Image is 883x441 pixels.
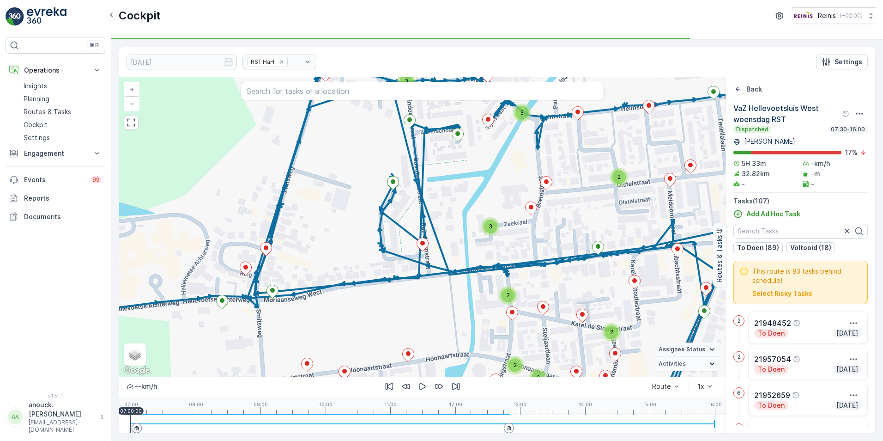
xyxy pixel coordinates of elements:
[92,176,100,184] p: 99
[20,118,105,131] a: Cockpit
[20,105,105,118] a: Routes & Tasks
[506,356,524,374] div: 2
[708,402,722,407] p: 16:00
[733,85,762,94] a: Back
[24,133,50,142] p: Settings
[29,419,95,434] p: [EMAIL_ADDRESS][DOMAIN_NAME]
[733,196,868,206] p: Tasks ( 107 )
[754,354,791,365] p: 21957054
[818,11,836,20] p: Reinis
[537,374,540,381] span: 2
[652,383,671,390] div: Route
[742,179,745,189] p: -
[643,402,656,407] p: 15:00
[319,402,333,407] p: 10:00
[715,235,724,283] p: Routes & Tasks
[499,286,517,305] div: 2
[746,209,800,219] p: Add Ad Hoc Task
[20,92,105,105] a: Planning
[733,242,783,253] button: To Doen (89)
[655,357,721,371] summary: Activities
[127,55,237,69] input: dd/mm/yyyy
[792,392,799,399] div: Help Tooltip Icon
[24,194,102,203] p: Reports
[754,318,791,329] p: 21948452
[130,86,134,93] span: +
[20,80,105,92] a: Insights
[514,402,526,407] p: 13:00
[659,346,705,353] span: Assignee Status
[135,382,157,391] p: -- km/h
[754,390,790,401] p: 21952659
[124,402,138,407] p: 07:00
[733,103,840,125] p: VaZ Hellevoetsluis West woensdag RST
[6,400,105,434] button: AAanouck.[PERSON_NAME][EMAIL_ADDRESS][DOMAIN_NAME]
[737,243,779,252] p: To Doen (89)
[24,212,102,221] p: Documents
[24,175,85,184] p: Events
[24,81,47,91] p: Insights
[384,402,397,407] p: 11:00
[757,365,786,374] p: To Doen
[845,148,858,157] p: 17 %
[520,109,524,116] span: 3
[733,209,800,219] a: Add Ad Hoc Task
[90,42,99,49] p: ⌘B
[8,410,23,424] div: AA
[449,402,462,407] p: 12:00
[811,169,820,178] p: -m
[737,389,741,397] p: 6
[752,267,862,285] span: This route is 83 tasks behind schedule!
[130,99,134,107] span: −
[121,365,152,377] img: Google
[24,120,48,129] p: Cockpit
[121,365,152,377] a: Open this area in Google Maps (opens a new window)
[514,361,517,368] span: 2
[793,355,800,363] div: Help Tooltip Icon
[617,173,621,180] span: 2
[842,110,849,117] div: Help Tooltip Icon
[489,223,492,230] span: 3
[793,319,800,327] div: Help Tooltip Icon
[125,83,139,97] a: Zoom In
[811,179,814,189] p: -
[757,329,786,338] p: To Doen
[835,401,859,410] p: [DATE]
[742,137,795,146] p: [PERSON_NAME]
[835,365,859,374] p: [DATE]
[6,61,105,80] button: Operations
[752,289,812,298] button: Select Risky Tasks
[754,426,790,437] p: 21960216
[735,126,769,133] p: Dispatched
[125,344,145,365] a: Layers
[27,7,67,26] img: logo_light-DOdMpM7g.png
[610,168,628,186] div: 2
[189,402,203,407] p: 08:00
[697,383,704,390] div: 1x
[6,7,24,26] img: logo
[610,329,613,336] span: 2
[738,317,741,325] p: 2
[742,159,766,168] p: 5H 33m
[24,94,49,104] p: Planning
[733,224,868,239] input: Search Tasks
[6,144,105,163] button: Engagement
[24,149,87,158] p: Engagement
[29,400,95,419] p: anouck.[PERSON_NAME]
[254,402,268,407] p: 09:00
[119,8,161,23] p: Cockpit
[6,393,105,398] span: v 1.51.1
[811,159,830,168] p: -km/h
[757,401,786,410] p: To Doen
[835,57,862,67] p: Settings
[746,85,762,94] p: Back
[792,11,814,21] img: Reinis-Logo-Vrijstaand_Tekengebied-1-copy2_aBO4n7j.png
[579,402,592,407] p: 14:00
[507,292,510,299] span: 2
[24,107,71,116] p: Routes & Tasks
[816,55,868,69] button: Settings
[6,171,105,189] a: Events99
[513,104,531,122] div: 3
[742,169,770,178] p: 32.82km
